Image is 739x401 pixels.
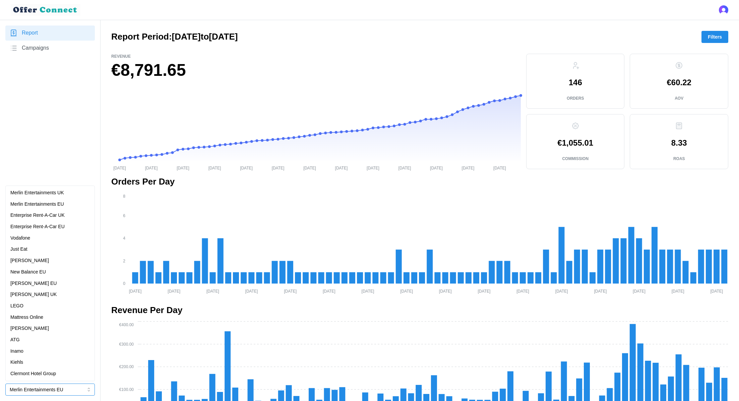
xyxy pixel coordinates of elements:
tspan: [DATE] [398,165,411,170]
tspan: 4 [123,236,125,241]
p: Enterprise Rent-A-Car EU [10,223,65,231]
p: Commission [562,156,589,162]
p: [PERSON_NAME] EU [10,280,57,287]
tspan: [DATE] [323,289,335,293]
img: loyalBe Logo [11,4,80,16]
p: Clermont Hotel Group [10,370,56,378]
tspan: [DATE] [594,289,607,293]
tspan: [DATE] [240,165,253,170]
p: Kiehls [10,359,23,366]
tspan: [DATE] [516,289,529,293]
tspan: [DATE] [113,165,126,170]
p: AOV [675,96,683,101]
p: 146 [569,79,582,87]
tspan: [DATE] [303,165,316,170]
p: [PERSON_NAME] UK [10,291,57,298]
p: Inamo [10,348,23,355]
p: Enterprise Rent-A-Car UK [10,212,65,219]
tspan: [DATE] [672,289,684,293]
h2: Orders Per Day [111,176,728,188]
tspan: [DATE] [430,165,443,170]
tspan: €400.00 [119,322,134,327]
tspan: [DATE] [633,289,645,293]
p: Mattress Online [10,314,43,321]
tspan: [DATE] [206,289,219,293]
tspan: €200.00 [119,364,134,369]
tspan: [DATE] [462,165,475,170]
button: Open user button [719,5,728,15]
p: Vodafone [10,235,30,242]
tspan: [DATE] [478,289,491,293]
tspan: [DATE] [272,165,285,170]
tspan: [DATE] [245,289,258,293]
p: LEGO [10,302,23,310]
button: Merlin Entertainments EU [5,384,95,396]
tspan: 0 [123,281,125,286]
tspan: [DATE] [555,289,568,293]
a: Campaigns [5,41,95,56]
span: Campaigns [22,44,49,52]
tspan: [DATE] [168,289,180,293]
tspan: [DATE] [362,289,374,293]
tspan: [DATE] [367,165,379,170]
tspan: [DATE] [400,289,413,293]
p: Revenue [111,54,521,59]
p: €1,055.01 [557,139,593,147]
p: Just Eat [10,246,27,253]
tspan: €300.00 [119,342,134,347]
tspan: [DATE] [710,289,723,293]
tspan: 2 [123,259,125,263]
tspan: [DATE] [208,165,221,170]
img: 's logo [719,5,728,15]
p: Merlin Entertainments UK [10,189,64,197]
tspan: [DATE] [335,165,348,170]
h1: €8,791.65 [111,59,521,81]
p: Orders [567,96,584,101]
h2: Report Period: [DATE] to [DATE] [111,31,238,43]
p: ROAS [673,156,685,162]
p: ATG [10,336,20,344]
span: Report [22,29,38,37]
tspan: 6 [123,213,125,218]
button: Filters [701,31,728,43]
a: Report [5,26,95,41]
span: Filters [708,31,722,43]
p: [PERSON_NAME] [10,325,49,332]
tspan: [DATE] [493,165,506,170]
p: Merlin Entertainments EU [10,201,64,208]
tspan: [DATE] [129,289,142,293]
h2: Revenue Per Day [111,304,728,316]
p: 8.33 [671,139,687,147]
tspan: €100.00 [119,387,134,392]
p: €60.22 [667,79,691,87]
tspan: [DATE] [284,289,297,293]
tspan: 8 [123,194,125,198]
p: [PERSON_NAME] [10,257,49,264]
tspan: [DATE] [439,289,452,293]
tspan: [DATE] [145,165,158,170]
tspan: [DATE] [177,165,189,170]
p: New Balance EU [10,268,46,276]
